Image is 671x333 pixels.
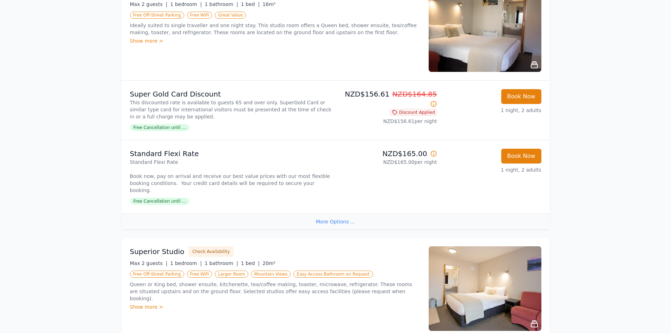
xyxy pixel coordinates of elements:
[501,89,541,104] button: Book Now
[241,260,260,266] span: 1 bed |
[188,246,234,257] button: Check Availability
[338,159,437,166] p: NZD$165.00 per night
[390,109,437,116] span: Discount Applied
[170,1,202,7] span: 1 bedroom |
[215,12,246,19] span: Great Value
[251,271,291,278] span: Mountain Views
[130,198,190,205] span: Free Cancellation until ...
[130,99,333,120] p: This discounted rate is available to guests 65 and over only. SuperGold Card or similar type card...
[130,1,168,7] span: Max 2 guests |
[130,260,168,266] span: Max 2 guests |
[130,247,185,257] h3: Superior Studio
[130,12,184,19] span: Free Off-Street Parking
[338,89,437,109] p: NZD$156.61
[205,1,238,7] span: 1 bathroom |
[205,260,238,266] span: 1 bathroom |
[130,124,190,131] span: Free Cancellation until ...
[170,260,202,266] span: 1 bedroom |
[187,12,212,19] span: Free WiFi
[187,271,212,278] span: Free WiFi
[130,271,184,278] span: Free Off-Street Parking
[338,149,437,159] p: NZD$165.00
[130,281,420,302] p: Queen or King bed, shower ensuite, kitchenette, tea/coffee making, toaster, microwave, refrigerat...
[130,89,333,99] p: Super Gold Card Discount
[293,271,373,278] span: Easy Access Bathroom on Request
[262,260,275,266] span: 20m²
[130,22,420,36] p: Ideally suited to single traveller and one night stay. This studio room offers a Queen bed, showe...
[338,118,437,125] p: NZD$156.61 per night
[130,37,420,44] div: Show more >
[241,1,260,7] span: 1 bed |
[130,303,420,310] div: Show more >
[501,149,541,164] button: Book Now
[122,214,550,229] div: More Options ...
[443,166,541,173] p: 1 night, 2 adults
[392,90,437,98] span: NZD$164.85
[443,107,541,114] p: 1 night, 2 adults
[130,149,333,159] p: Standard Flexi Rate
[130,159,333,194] p: Standard Flexi Rate Book now, pay on arrival and receive our best value prices with our most flex...
[215,271,248,278] span: Larger Room
[262,1,275,7] span: 16m²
